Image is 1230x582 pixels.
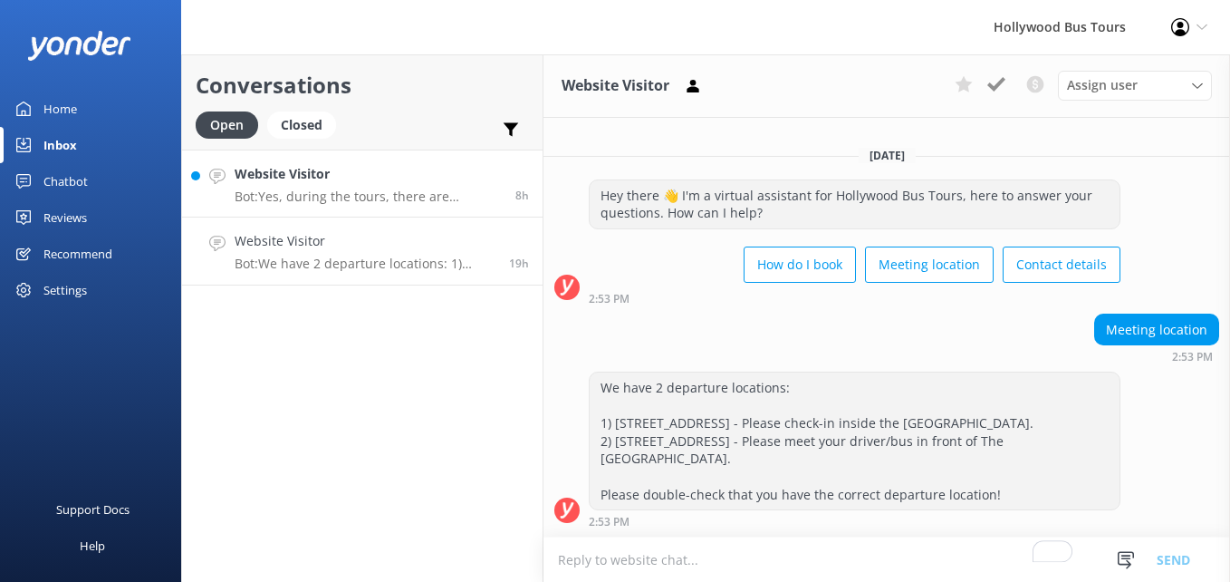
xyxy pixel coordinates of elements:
[235,189,502,205] p: Bot: Yes, during the tours, there are scheduled stops where you can step off the bus and take pho...
[235,164,502,184] h4: Website Visitor
[589,515,1120,528] div: Sep 28 2025 02:53pm (UTC -07:00) America/Tijuana
[43,163,88,199] div: Chatbot
[1067,75,1138,95] span: Assign user
[182,150,543,218] a: Website VisitorBot:Yes, during the tours, there are scheduled stops where you can step off the bu...
[267,114,345,134] a: Closed
[27,31,131,61] img: yonder-white-logo.png
[43,127,77,163] div: Inbox
[80,528,105,564] div: Help
[1094,350,1219,363] div: Sep 28 2025 02:53pm (UTC -07:00) America/Tijuana
[509,256,529,271] span: Sep 28 2025 02:53pm (UTC -07:00) America/Tijuana
[589,517,629,528] strong: 2:53 PM
[235,231,495,251] h4: Website Visitor
[543,538,1230,582] textarea: To enrich screen reader interactions, please activate Accessibility in Grammarly extension settings
[43,91,77,127] div: Home
[589,292,1120,305] div: Sep 28 2025 02:53pm (UTC -07:00) America/Tijuana
[1172,352,1213,363] strong: 2:53 PM
[1058,71,1212,100] div: Assign User
[1095,315,1218,345] div: Meeting location
[562,74,669,98] h3: Website Visitor
[1003,247,1120,283] button: Contact details
[515,188,529,203] span: Sep 29 2025 02:01am (UTC -07:00) America/Tijuana
[43,272,87,308] div: Settings
[196,112,258,139] div: Open
[267,112,336,139] div: Closed
[744,247,856,283] button: How do I book
[859,148,916,163] span: [DATE]
[196,68,529,102] h2: Conversations
[182,218,543,286] a: Website VisitorBot:We have 2 departure locations: 1) [STREET_ADDRESS] - Please check-in inside th...
[865,247,994,283] button: Meeting location
[235,256,495,272] p: Bot: We have 2 departure locations: 1) [STREET_ADDRESS] - Please check-in inside the [GEOGRAPHIC_...
[196,114,267,134] a: Open
[43,199,87,236] div: Reviews
[589,294,629,305] strong: 2:53 PM
[43,236,112,272] div: Recommend
[56,491,130,528] div: Support Docs
[590,373,1119,509] div: We have 2 departure locations: 1) [STREET_ADDRESS] - Please check-in inside the [GEOGRAPHIC_DATA]...
[590,180,1119,228] div: Hey there 👋 I'm a virtual assistant for Hollywood Bus Tours, here to answer your questions. How c...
